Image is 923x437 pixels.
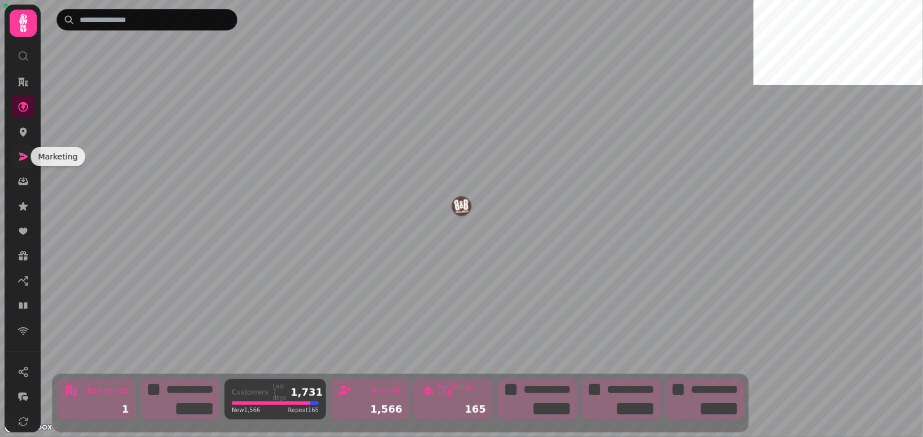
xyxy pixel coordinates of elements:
[64,404,129,414] div: 1
[338,404,402,414] div: 1,566
[422,404,486,414] div: 165
[453,197,471,215] button: Burgers & Beers Grillhouse
[371,387,402,394] div: New (7d)
[273,384,287,401] div: Last 7 days
[438,384,486,397] div: Returning (7d)
[291,387,323,397] div: 1,731
[453,197,471,219] div: Map marker
[232,406,260,414] span: New 1,566
[3,421,53,434] a: Mapbox logo
[86,387,129,394] div: Total Venues
[232,389,268,396] div: Customers
[31,147,85,166] div: Marketing
[288,406,319,414] span: Repeat 165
